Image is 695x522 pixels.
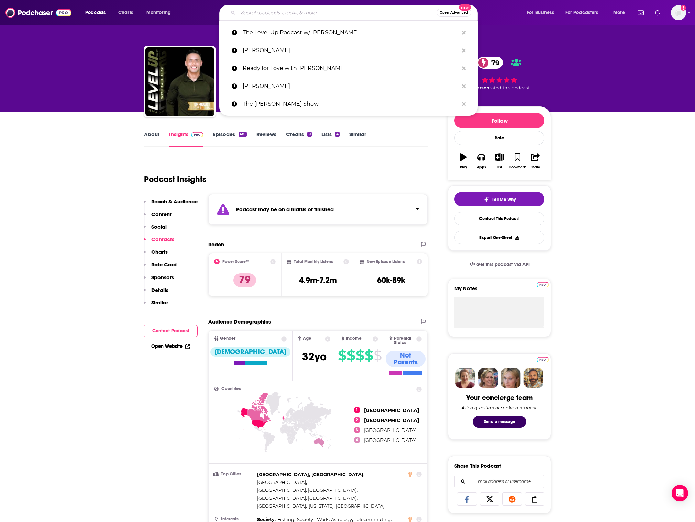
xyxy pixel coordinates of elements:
button: Apps [472,149,490,173]
span: Society - Work [297,517,329,522]
span: 2 [354,417,360,423]
p: Similar [151,299,168,306]
div: Not Parents [386,351,426,367]
div: Ask a question or make a request. [461,405,538,410]
p: Ready for Love with Hilary Silver [243,59,459,77]
a: [PERSON_NAME] [219,42,478,59]
p: Hilary Silver [243,42,459,59]
span: Income [346,336,362,341]
div: Your concierge team [466,394,533,402]
a: InsightsPodchaser Pro [169,131,203,147]
div: Share [531,165,540,169]
span: $ [374,350,382,361]
a: Episodes481 [213,131,247,147]
span: $ [338,350,346,361]
button: open menu [522,7,563,18]
span: [GEOGRAPHIC_DATA] [364,437,417,443]
span: Get this podcast via API [476,262,530,268]
a: Ready for Love with [PERSON_NAME] [219,59,478,77]
span: 4 [354,437,360,443]
p: Rate Card [151,261,177,268]
img: Podchaser Pro [191,132,203,137]
button: Charts [144,249,168,261]
button: Follow [454,113,544,128]
a: 79 [477,57,503,69]
input: Search podcasts, credits, & more... [238,7,437,18]
span: [GEOGRAPHIC_DATA], [GEOGRAPHIC_DATA] [257,495,357,501]
p: Sponsors [151,274,174,281]
span: [GEOGRAPHIC_DATA] [364,407,419,413]
button: Play [454,149,472,173]
h2: Reach [208,241,224,248]
span: Gender [220,336,235,341]
a: Share on X/Twitter [480,492,500,506]
span: 3 [354,427,360,433]
button: Send a message [473,416,526,428]
img: Sydney Profile [455,368,475,388]
span: Astrology [331,517,352,522]
label: My Notes [454,285,544,297]
span: , [257,494,358,502]
button: open menu [561,7,608,18]
span: [US_STATE], [GEOGRAPHIC_DATA] [309,503,385,509]
button: Reach & Audience [144,198,198,211]
span: 1 [354,407,360,413]
span: $ [365,350,373,361]
div: List [497,165,502,169]
p: The Tony Kornheiser Show [243,95,459,113]
p: The Level Up Podcast w/ Paul Alex [243,24,459,42]
div: Open Intercom Messenger [672,485,688,501]
span: $ [347,350,355,361]
span: Age [303,336,311,341]
button: Rate Card [144,261,177,274]
p: Hillary Silver [243,77,459,95]
button: Export One-Sheet [454,231,544,244]
h3: Share This Podcast [454,463,501,469]
div: Search podcasts, credits, & more... [226,5,484,21]
span: More [613,8,625,18]
span: Fishing [277,517,294,522]
a: [PERSON_NAME] [219,77,478,95]
a: Copy Link [525,492,545,506]
button: tell me why sparkleTell Me Why [454,192,544,206]
span: [GEOGRAPHIC_DATA] [364,427,417,433]
span: For Business [527,8,554,18]
div: Rate [454,131,544,145]
button: Content [144,211,172,224]
p: Contacts [151,236,174,242]
span: [GEOGRAPHIC_DATA] [364,417,419,423]
img: tell me why sparkle [484,197,489,202]
span: [GEOGRAPHIC_DATA], [GEOGRAPHIC_DATA] [257,487,357,493]
img: The Level Up Podcast w/ Paul Alex [145,47,214,116]
div: 4 [335,132,340,137]
div: Bookmark [509,165,526,169]
span: New [459,4,471,11]
h3: Interests [214,517,254,521]
button: Social [144,224,167,236]
span: Tell Me Why [492,197,516,202]
a: Podchaser - Follow, Share and Rate Podcasts [5,6,71,19]
a: Credits9 [286,131,311,147]
a: Reviews [256,131,276,147]
button: Bookmark [508,149,526,173]
button: Contacts [144,236,174,249]
div: Apps [477,165,486,169]
button: Sponsors [144,274,174,287]
h1: Podcast Insights [144,174,206,184]
img: Podchaser Pro [537,357,549,362]
span: , [257,478,307,486]
p: Content [151,211,172,217]
span: Telecommuting [355,517,391,522]
img: Barbara Profile [478,368,498,388]
h2: Audience Demographics [208,318,271,325]
button: open menu [608,7,633,18]
span: Parental Status [394,336,415,345]
section: Click to expand status details [208,194,428,225]
div: 9 [307,132,311,137]
button: Contact Podcast [144,325,198,337]
span: Monitoring [146,8,171,18]
p: Details [151,287,168,293]
h2: Power Score™ [222,259,249,264]
a: Get this podcast via API [464,256,535,273]
span: Society [257,517,275,522]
